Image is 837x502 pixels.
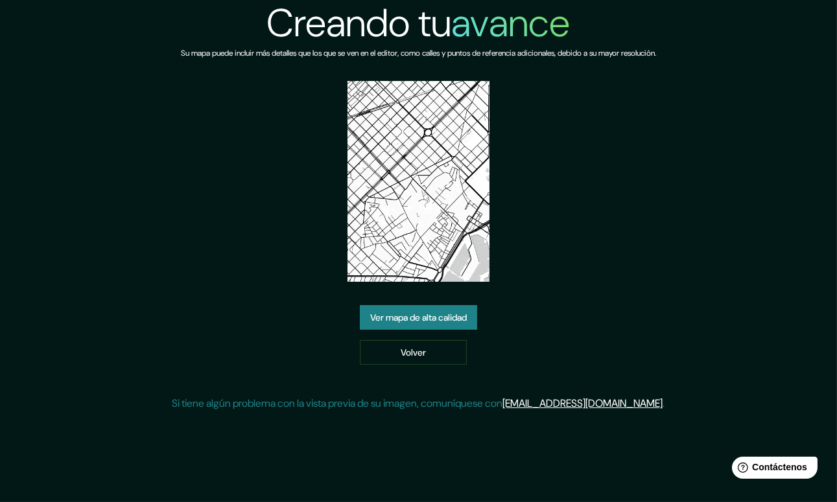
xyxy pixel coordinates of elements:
[401,347,426,358] font: Volver
[360,305,477,330] a: Ver mapa de alta calidad
[172,396,503,410] font: Si tiene algún problema con la vista previa de su imagen, comuníquese con
[348,81,489,282] img: vista previa del mapa creado
[722,451,823,488] iframe: Lanzador de widgets de ayuda
[181,48,656,58] font: Su mapa puede incluir más detalles que los que se ven en el editor, como calles y puntos de refer...
[503,396,663,410] a: [EMAIL_ADDRESS][DOMAIN_NAME]
[370,312,467,323] font: Ver mapa de alta calidad
[663,396,665,410] font: .
[360,340,467,365] a: Volver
